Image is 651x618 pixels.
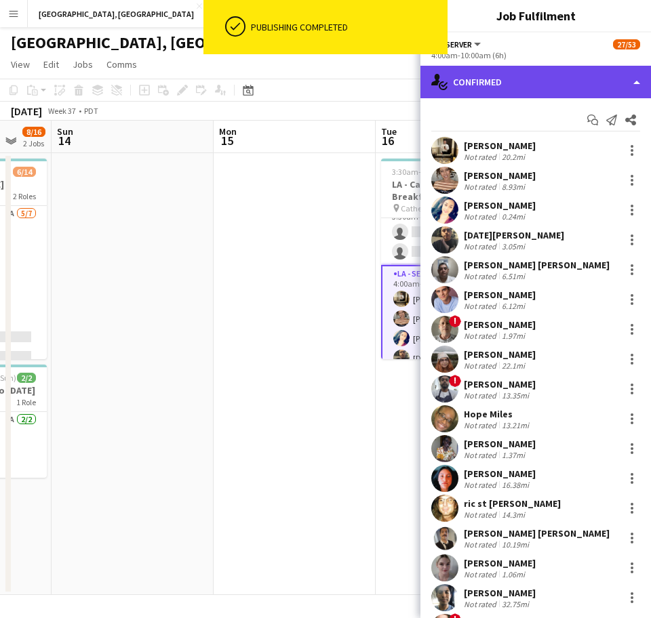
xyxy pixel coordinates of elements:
span: 14 [55,133,73,148]
div: [PERSON_NAME] [464,318,536,331]
h3: Job Fulfilment [420,7,651,24]
div: Not rated [464,390,499,400]
span: 8/16 [22,127,45,137]
div: [PERSON_NAME] [464,557,536,569]
a: View [5,56,35,73]
span: Tue [381,125,397,138]
div: PDT [84,106,98,116]
a: Edit [38,56,64,73]
div: 2 Jobs [23,138,45,148]
div: [DATE] [11,104,42,118]
app-card-role: LA - Lead Server14A0/23:30am-11:00am (7h30m) [381,199,533,265]
span: 27/53 [613,39,640,49]
div: Not rated [464,152,499,162]
span: 16 [379,133,397,148]
button: [GEOGRAPHIC_DATA], [GEOGRAPHIC_DATA] [28,1,205,27]
div: [PERSON_NAME] [464,468,536,480]
span: 6/14 [13,167,36,177]
div: 1.97mi [499,331,528,341]
div: Not rated [464,331,499,341]
app-job-card: 3:30am-11:00am (7h30m)27/53LA - Cathedral Prayer Breakfast [DATE] Cathedral of Our [DEMOGRAPHIC_D... [381,159,533,359]
span: Sun [57,125,73,138]
span: View [11,58,30,70]
div: [PERSON_NAME] [PERSON_NAME] [464,259,610,271]
span: 2/2 [17,373,36,383]
div: Not rated [464,510,499,520]
div: Hope Miles [464,408,532,420]
div: [PERSON_NAME] [464,378,536,390]
span: Edit [43,58,59,70]
div: 6.12mi [499,301,528,311]
div: 14.3mi [499,510,528,520]
div: Not rated [464,182,499,192]
div: 3.05mi [499,241,528,251]
span: LA - Server [431,39,472,49]
div: Confirmed [420,66,651,98]
div: [PERSON_NAME] [464,169,536,182]
div: [PERSON_NAME] [464,438,536,450]
span: ! [449,375,461,387]
div: [PERSON_NAME] [464,587,536,599]
div: 0.24mi [499,211,528,222]
span: Mon [219,125,237,138]
h3: LA - Cathedral Prayer Breakfast [DATE] [381,178,533,203]
div: Publishing completed [251,21,442,33]
div: Not rated [464,360,499,371]
div: [PERSON_NAME] [464,348,536,360]
div: Not rated [464,241,499,251]
div: Not rated [464,450,499,460]
div: Not rated [464,211,499,222]
span: 3:30am-11:00am (7h30m) [392,167,483,177]
div: ric st [PERSON_NAME] [464,497,561,510]
span: Jobs [73,58,93,70]
div: [DATE][PERSON_NAME] [464,229,564,241]
span: ! [449,315,461,327]
div: 13.35mi [499,390,532,400]
div: Not rated [464,420,499,430]
div: Not rated [464,539,499,550]
div: Not rated [464,271,499,281]
div: [PERSON_NAME] [PERSON_NAME] [464,527,610,539]
div: Not rated [464,599,499,609]
div: 20.2mi [499,152,528,162]
h1: [GEOGRAPHIC_DATA], [GEOGRAPHIC_DATA] [11,33,321,53]
div: 32.75mi [499,599,532,609]
a: Comms [101,56,142,73]
div: 16.38mi [499,480,532,490]
span: 2 Roles [13,191,36,201]
div: [PERSON_NAME] [464,140,536,152]
div: 6.51mi [499,271,528,281]
button: LA - Server [431,39,483,49]
div: 22.1mi [499,360,528,371]
span: Comms [106,58,137,70]
a: Jobs [67,56,98,73]
span: 15 [217,133,237,148]
div: [PERSON_NAME] [464,289,536,301]
span: 1 Role [16,397,36,407]
div: 1.37mi [499,450,528,460]
span: Week 37 [45,106,79,116]
div: Not rated [464,480,499,490]
div: 1.06mi [499,569,528,579]
div: 8.93mi [499,182,528,192]
div: 10.19mi [499,539,532,550]
div: [PERSON_NAME] [464,199,536,211]
div: 13.21mi [499,420,532,430]
div: 4:00am-10:00am (6h) [431,50,640,60]
div: Not rated [464,301,499,311]
span: Cathedral of Our [DEMOGRAPHIC_DATA] of the Angels [401,203,499,213]
div: Not rated [464,569,499,579]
